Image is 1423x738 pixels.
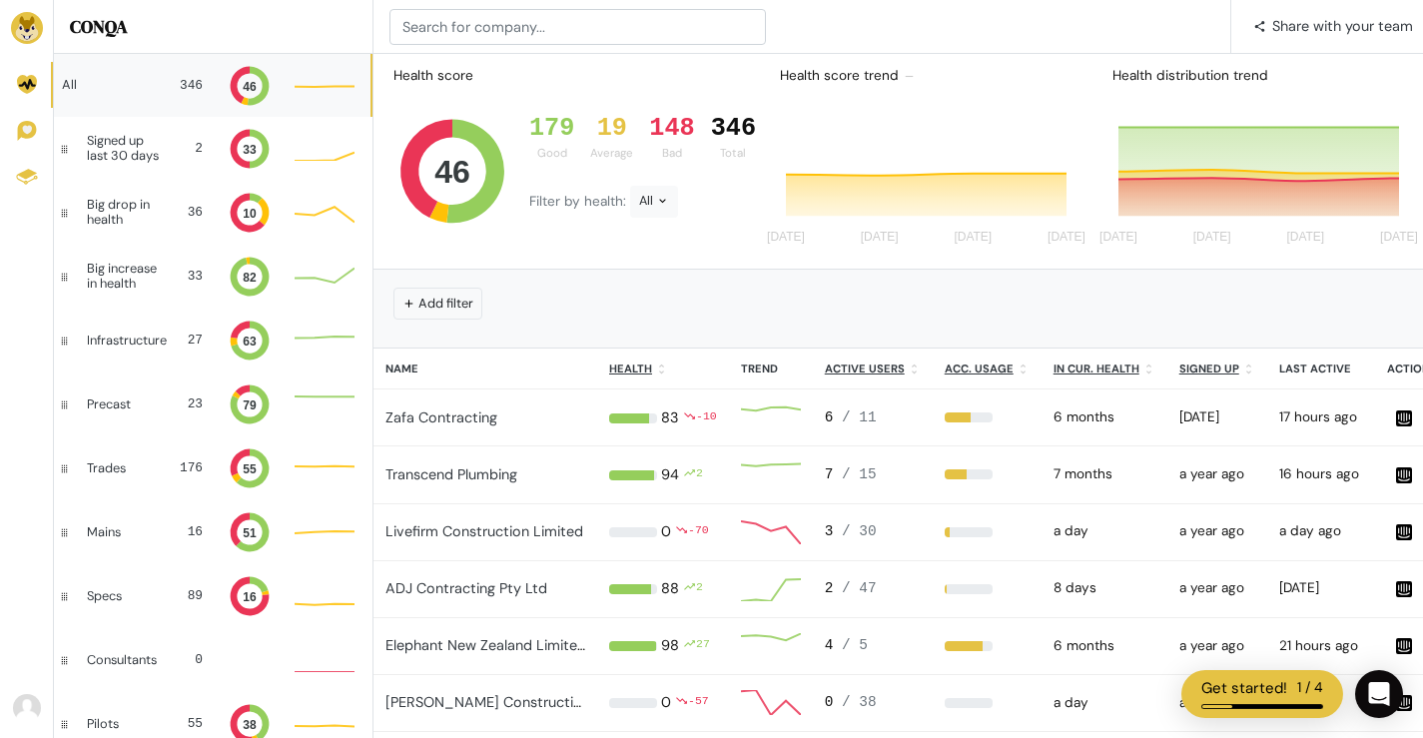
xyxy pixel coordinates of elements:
tspan: [DATE] [1380,231,1418,245]
span: / 38 [842,694,877,710]
u: Signed up [1179,362,1239,375]
a: Mains 16 51 [54,500,372,564]
div: 0 [661,692,671,714]
div: Health score [389,62,477,90]
div: 55% [945,412,1030,422]
div: Consultants [87,653,157,667]
div: Get started! [1201,677,1287,700]
a: ADJ Contracting Pty Ltd [385,579,547,597]
img: Avatar [13,694,41,722]
th: Last active [1267,349,1375,389]
div: 16 [171,522,203,541]
span: / 15 [842,466,877,482]
div: 33 [182,267,203,286]
div: Good [529,145,574,162]
div: Pilots [87,717,155,731]
div: 19 [590,114,633,144]
div: 2025-09-15 12:00am [1054,578,1155,598]
a: Zafa Contracting [385,408,497,426]
a: Specs 89 16 [54,564,372,628]
div: 2024-05-15 01:26pm [1179,636,1255,656]
div: 47% [945,469,1030,479]
input: Search for company... [389,9,766,45]
div: 83 [661,407,679,429]
div: 346 [711,114,756,144]
u: Acc. Usage [945,362,1014,375]
div: 88 [661,578,679,600]
div: Trades [87,461,155,475]
div: Big increase in health [87,262,166,291]
div: 2 [696,578,703,600]
u: In cur. health [1054,362,1139,375]
a: Big drop in health 36 10 [54,181,372,245]
div: -57 [688,692,709,714]
a: Livefirm Construction Limited [385,522,583,540]
div: 0 [173,650,203,669]
th: Trend [729,349,813,389]
div: 98 [661,635,679,657]
div: 2025-09-22 07:02pm [1279,464,1363,484]
a: Trades 176 55 [54,436,372,500]
a: Transcend Plumbing [385,465,517,483]
div: All [630,186,678,218]
div: 2024-05-15 01:28pm [1179,578,1255,598]
a: Signed up last 30 days 2 33 [54,117,372,181]
div: 4 [825,635,921,657]
button: Add filter [393,288,482,319]
div: Total [711,145,756,162]
div: 2 [696,464,703,486]
div: 10% [945,527,1030,537]
img: Brand [11,12,43,44]
div: 179 [529,114,574,144]
tspan: [DATE] [1287,231,1325,245]
div: 1 / 4 [1297,677,1323,700]
a: Elephant New Zealand Limited [385,636,586,654]
a: All 346 46 [54,54,372,117]
div: 94 [661,464,679,486]
div: 0% [945,698,1030,708]
div: 2 [183,139,203,158]
div: Health score trend [764,58,1096,94]
span: / 11 [842,409,877,425]
a: Consultants 0 [54,628,372,692]
div: 2024-05-15 01:28pm [1179,521,1255,541]
div: 148 [649,114,694,144]
div: 176 [171,458,203,477]
h5: CONQA [70,16,356,38]
div: 7 [825,464,921,486]
div: 2025-03-10 12:00am [1054,636,1155,656]
u: Health [609,362,652,375]
a: [PERSON_NAME] Constructions [385,693,597,711]
div: 2025-09-22 11:21am [1279,521,1363,541]
div: 23 [171,394,203,413]
div: 2025-02-11 05:07pm [1179,407,1255,427]
div: 27 [183,331,203,350]
div: Infrastructure [87,334,167,348]
div: 346 [171,76,203,95]
div: Mains [87,525,155,539]
tspan: [DATE] [1193,231,1231,245]
div: Specs [87,589,155,603]
div: -70 [688,521,709,543]
div: 89 [171,586,203,605]
tspan: [DATE] [1048,231,1085,245]
tspan: [DATE] [1099,231,1137,245]
div: 4% [945,584,1030,594]
div: 2025-03-24 12:00am [1054,407,1155,427]
div: Big drop in health [87,198,163,227]
span: / 5 [842,637,868,653]
span: / 30 [842,523,877,539]
div: 0 [825,692,921,714]
a: Infrastructure 27 63 [54,309,372,372]
tspan: [DATE] [861,231,899,245]
div: 0 [661,521,671,543]
span: / 47 [842,580,877,596]
div: 27 [696,635,710,657]
div: 2024-05-15 01:26pm [1179,693,1255,713]
div: Signed up last 30 days [87,134,167,163]
div: Precast [87,397,155,411]
div: 6 [825,407,921,429]
div: 2024-05-31 07:53am [1179,464,1255,484]
th: Name [373,349,597,389]
div: Bad [649,145,694,162]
